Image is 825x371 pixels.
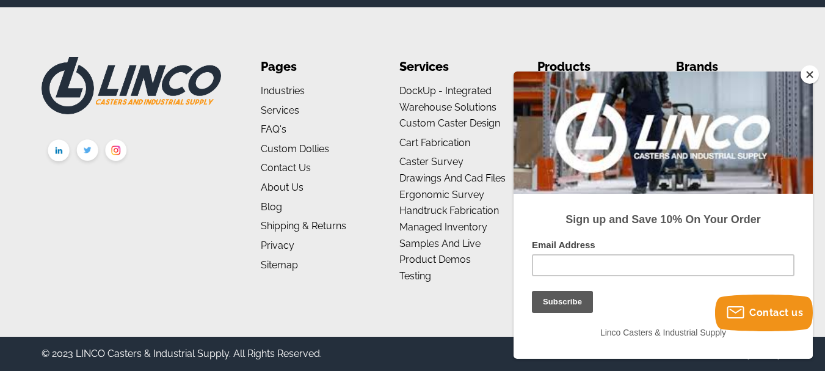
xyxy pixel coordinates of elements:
[399,137,470,149] a: Cart Fabrication
[399,85,496,113] a: DockUp - Integrated Warehouse Solutions
[715,295,813,331] button: Contact us
[399,172,506,184] a: Drawings and Cad Files
[52,142,247,154] strong: Sign up and Save 10% On Your Order
[261,85,305,97] a: Industries
[399,221,487,233] a: Managed Inventory
[73,137,102,167] img: twitter.png
[719,348,783,359] a: Privacy Policy.
[537,57,645,77] li: Products
[399,156,463,167] a: Caster Survey
[261,259,298,271] a: Sitemap
[45,137,73,167] img: linkedin.png
[261,182,303,193] a: About us
[399,57,507,77] li: Services
[102,137,131,167] img: instagram.png
[261,220,346,232] a: Shipping & Returns
[87,256,213,266] span: Linco Casters & Industrial Supply
[399,205,499,216] a: Handtruck Fabrication
[261,123,286,135] a: FAQ's
[261,201,282,213] a: Blog
[261,162,311,174] a: Contact Us
[42,57,221,115] img: LINCO CASTERS & INDUSTRIAL SUPPLY
[749,307,803,318] span: Contact us
[801,65,819,84] button: Close
[261,105,299,116] a: Services
[18,168,281,183] label: Email Address
[261,240,294,251] a: Privacy
[42,346,322,362] div: © 2023 LINCO Casters & Industrial Supply. All Rights Reserved.
[399,189,484,200] a: Ergonomic Survey
[261,143,329,155] a: Custom Dollies
[18,219,79,241] input: Subscribe
[399,238,481,266] a: Samples and Live Product Demos
[399,117,500,129] a: Custom Caster Design
[676,57,784,77] li: Brands
[399,270,431,282] a: Testing
[261,57,369,77] li: Pages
